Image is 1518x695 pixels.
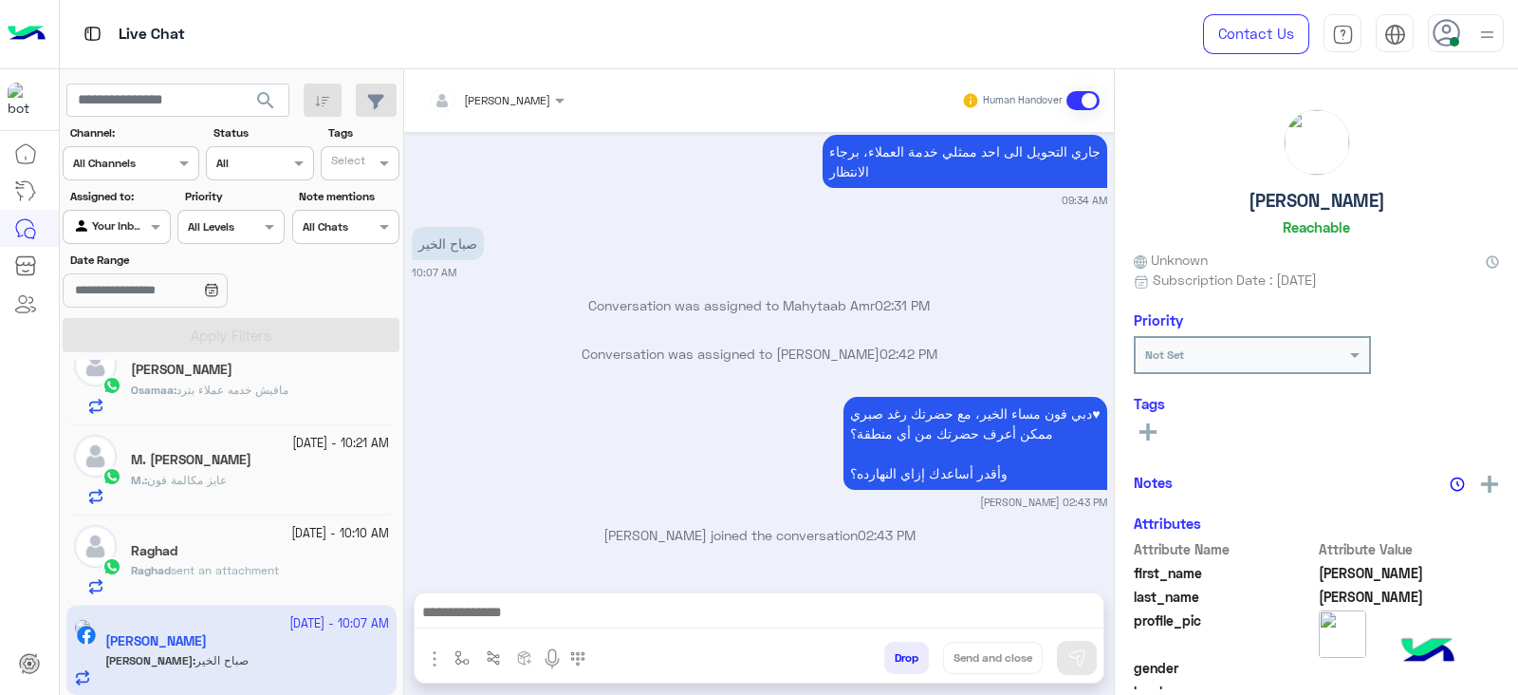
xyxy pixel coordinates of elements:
img: select flow [454,650,470,666]
span: Ali [1319,587,1500,607]
span: مافيش خدمه عملاء بترد [176,383,288,397]
button: select flow [447,642,478,673]
span: Ahmed [1319,563,1500,583]
p: 25/9/2025, 10:07 AM [412,227,484,260]
b: : [131,473,147,487]
img: send attachment [423,648,446,670]
span: sent an attachment [171,563,279,577]
img: create order [517,650,532,666]
button: create order [509,642,541,673]
img: picture [1319,610,1366,658]
span: 02:42 PM [879,346,937,362]
span: 02:43 PM [858,527,916,543]
img: Trigger scenario [486,650,501,666]
span: [PERSON_NAME] [464,93,550,107]
label: Status [213,124,311,141]
img: WhatsApp [102,376,121,395]
span: Unknown [1134,250,1208,270]
small: 09:34 AM [1062,193,1107,208]
img: WhatsApp [102,467,121,486]
small: [DATE] - 10:10 AM [291,525,389,543]
span: 02:31 PM [875,297,930,313]
img: hulul-logo.png [1395,619,1461,686]
img: make a call [570,651,585,667]
span: Raghad [131,563,171,577]
button: Send and close [943,642,1043,674]
p: 25/9/2025, 9:34 AM [823,135,1107,188]
span: Subscription Date : [DATE] [1153,270,1317,290]
p: [PERSON_NAME] joined the conversation [412,525,1107,545]
span: M. [131,473,144,487]
small: [PERSON_NAME] 02:43 PM [980,495,1107,510]
button: search [243,84,289,124]
span: search [254,89,277,112]
img: 1403182699927242 [8,83,42,117]
img: defaultAdmin.png [74,525,117,568]
button: Drop [884,642,929,674]
p: Conversation was assigned to [PERSON_NAME] [412,344,1107,364]
span: gender [1134,658,1315,678]
label: Date Range [70,252,283,269]
label: Note mentions [299,188,397,205]
h6: Tags [1134,395,1499,412]
div: Select [328,152,365,174]
span: Attribute Name [1134,539,1315,559]
h5: [PERSON_NAME] [1249,190,1385,212]
b: : [131,383,176,397]
img: send message [1067,648,1086,667]
span: Attribute Value [1319,539,1500,559]
h6: Reachable [1283,218,1350,235]
label: Priority [185,188,283,205]
span: last_name [1134,587,1315,607]
img: picture [1285,110,1349,175]
img: send voice note [541,648,564,670]
small: 10:07 AM [412,265,456,280]
p: 25/9/2025, 2:43 PM [843,397,1106,490]
img: tab [1384,24,1406,46]
img: tab [1332,24,1354,46]
label: Channel: [70,124,197,141]
a: tab [1324,14,1361,54]
label: Assigned to: [70,188,168,205]
h5: M. Essam Mabrouk [131,452,251,468]
small: [DATE] - 10:21 AM [292,435,389,453]
button: Trigger scenario [478,642,509,673]
img: tab [81,22,104,46]
span: profile_pic [1134,610,1315,654]
img: defaultAdmin.png [74,435,117,478]
small: Human Handover [983,93,1063,108]
p: Live Chat [119,22,185,47]
h6: Notes [1134,474,1173,491]
button: Apply Filters [63,318,399,352]
span: عايز مكالمة فون [147,473,227,487]
img: notes [1450,477,1465,492]
h5: Raghad [131,543,177,559]
img: Logo [8,14,46,54]
span: first_name [1134,563,1315,583]
h6: Priority [1134,311,1183,329]
h6: Attributes [1134,515,1201,532]
label: Tags [328,124,398,141]
img: WhatsApp [102,557,121,576]
p: Conversation was assigned to Mahytaab Amr [412,295,1107,315]
span: null [1319,658,1500,678]
b: Not Set [1145,347,1184,362]
h5: Osamaa Khalil [131,362,232,378]
img: add [1481,476,1498,493]
a: Contact Us [1203,14,1309,54]
span: Osamaa [131,383,174,397]
img: defaultAdmin.png [74,344,117,386]
img: profile [1475,23,1499,47]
